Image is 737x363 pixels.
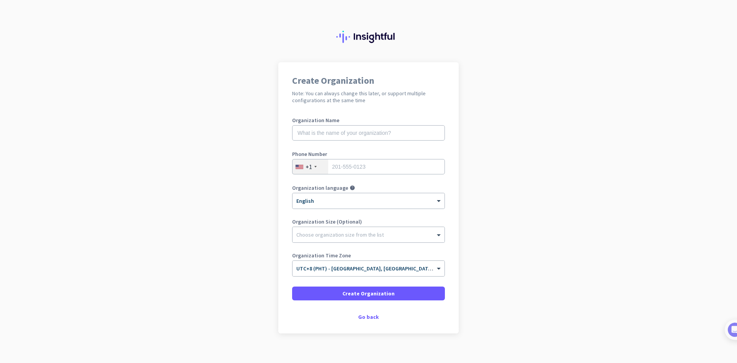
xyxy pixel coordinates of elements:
div: +1 [306,163,312,171]
label: Organization language [292,185,348,191]
button: Create Organization [292,287,445,300]
label: Phone Number [292,151,445,157]
input: 201-555-0123 [292,159,445,174]
h1: Create Organization [292,76,445,85]
span: Create Organization [342,290,395,297]
img: Insightful [336,31,401,43]
input: What is the name of your organization? [292,125,445,141]
div: Go back [292,314,445,320]
label: Organization Time Zone [292,253,445,258]
label: Organization Size (Optional) [292,219,445,224]
i: help [350,185,355,191]
label: Organization Name [292,118,445,123]
h2: Note: You can always change this later, or support multiple configurations at the same time [292,90,445,104]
